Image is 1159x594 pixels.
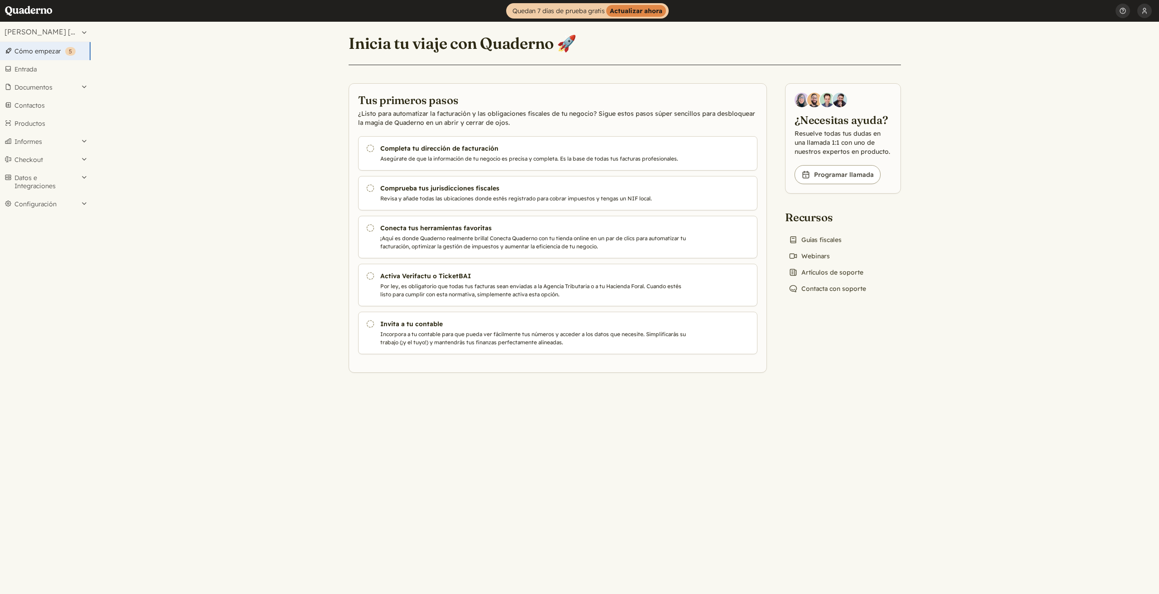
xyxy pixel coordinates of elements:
h3: Completa tu dirección de facturación [380,144,689,153]
a: Artículos de soporte [785,266,867,279]
h3: Conecta tus herramientas favoritas [380,223,689,233]
a: Activa Verifactu o TicketBAI Por ley, es obligatorio que todas tus facturas sean enviadas a la Ag... [358,264,757,306]
h3: Comprueba tus jurisdicciones fiscales [380,184,689,193]
p: ¿Listo para automatizar la facturación y las obligaciones fiscales de tu negocio? Sigue estos pas... [358,109,757,127]
h3: Activa Verifactu o TicketBAI [380,271,689,280]
a: Webinars [785,250,833,262]
a: Completa tu dirección de facturación Asegúrate de que la información de tu negocio es precisa y c... [358,136,757,171]
p: Por ley, es obligatorio que todas tus facturas sean enviadas a la Agencia Tributaria o a tu Hacie... [380,282,689,299]
p: Incorpora a tu contable para que pueda ver fácilmente tus números y acceder a los datos que neces... [380,330,689,347]
h2: Tus primeros pasos [358,93,757,107]
p: ¡Aquí es donde Quaderno realmente brilla! Conecta Quaderno con tu tienda online en un par de clic... [380,234,689,251]
h1: Inicia tu viaje con Quaderno 🚀 [349,33,576,53]
h2: ¿Necesitas ayuda? [795,113,891,127]
p: Resuelve todas tus dudas en una llamada 1:1 con uno de nuestros expertos en producto. [795,129,891,156]
img: Ivo Oltmans, Business Developer at Quaderno [820,93,834,107]
a: Programar llamada [795,165,881,184]
span: 5 [69,48,72,55]
p: Revisa y añade todas las ubicaciones donde estés registrado para cobrar impuestos y tengas un NIF... [380,195,689,203]
h3: Invita a tu contable [380,319,689,328]
a: Contacta con soporte [785,282,870,295]
a: Guías fiscales [785,233,845,246]
a: Quedan 7 días de prueba gratisActualizar ahora [506,3,669,19]
a: Conecta tus herramientas favoritas ¡Aquí es donde Quaderno realmente brilla! Conecta Quaderno con... [358,216,757,258]
strong: Actualizar ahora [606,5,666,17]
a: Invita a tu contable Incorpora a tu contable para que pueda ver fácilmente tus números y acceder ... [358,312,757,354]
a: Comprueba tus jurisdicciones fiscales Revisa y añade todas las ubicaciones donde estés registrado... [358,176,757,210]
img: Javier Rubio, DevRel at Quaderno [833,93,847,107]
img: Diana Carrasco, Account Executive at Quaderno [795,93,809,107]
img: Jairo Fumero, Account Executive at Quaderno [807,93,822,107]
h2: Recursos [785,210,870,224]
p: Asegúrate de que la información de tu negocio es precisa y completa. Es la base de todas tus fact... [380,155,689,163]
